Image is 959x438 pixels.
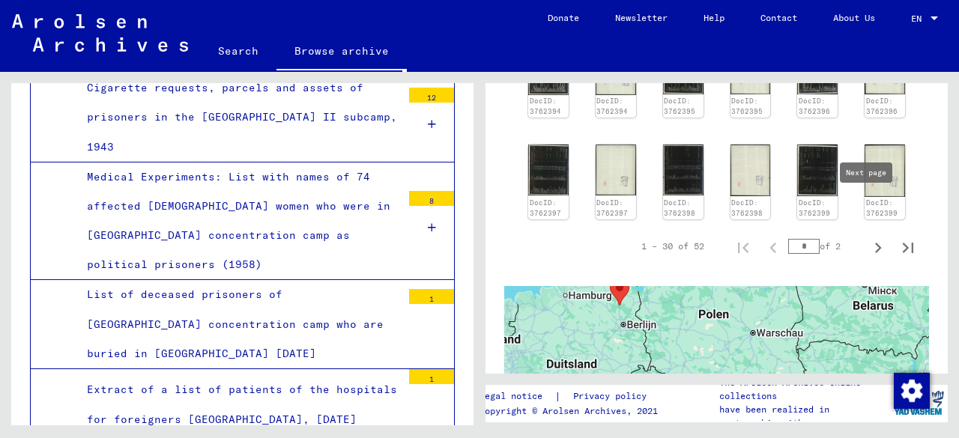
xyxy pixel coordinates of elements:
div: 8 [409,191,454,206]
img: 002.jpg [596,145,636,195]
p: Copyright © Arolsen Archives, 2021 [479,404,665,418]
div: 12 [409,88,454,103]
img: Arolsen_neg.svg [12,14,188,52]
img: 001.jpg [663,145,704,195]
div: Extract of a list of patients of the hospitals for foreigners [GEOGRAPHIC_DATA], [DATE] [76,375,402,434]
a: DocID: 3762397 [530,198,561,217]
a: Privacy policy [561,389,665,404]
div: Ravensbrück Concentration Camp [610,278,629,305]
div: | [479,389,665,404]
img: 001.jpg [797,145,838,196]
a: Browse archive [276,33,407,72]
a: DocID: 3762398 [731,198,763,217]
div: 1 [409,369,454,384]
img: Change consent [894,373,930,409]
a: DocID: 3762395 [731,97,763,115]
a: DocID: 3762394 [596,97,628,115]
button: Next page [863,231,893,261]
a: Legal notice [479,389,554,404]
div: Medical Experiments: List with names of 74 affected [DEMOGRAPHIC_DATA] women who were in [GEOGRAP... [76,162,402,280]
button: Last page [893,231,923,261]
img: 002.jpg [730,145,771,196]
img: 001.jpg [528,145,569,195]
a: DocID: 3762398 [664,198,695,217]
a: DocID: 3762394 [530,97,561,115]
div: List of deceased prisoners of [GEOGRAPHIC_DATA] concentration camp who are buried in [GEOGRAPHIC_... [76,280,402,368]
a: DocID: 3762395 [664,97,695,115]
div: Change consent [893,372,929,408]
a: DocID: 3762397 [596,198,628,217]
p: The Arolsen Archives online collections [719,376,890,403]
div: of 2 [788,239,863,253]
div: Cigarette requests, parcels and assets of prisoners in the [GEOGRAPHIC_DATA] II subcamp, 1943 [76,73,402,162]
div: 1 – 30 of 52 [641,240,704,253]
a: DocID: 3762399 [799,198,830,217]
div: 1 [409,289,454,304]
button: Previous page [758,231,788,261]
p: have been realized in partnership with [719,403,890,430]
span: EN [911,13,928,24]
a: DocID: 3762396 [799,97,830,115]
img: yv_logo.png [891,384,947,422]
a: Search [200,33,276,69]
img: 002.jpg [865,145,905,197]
a: DocID: 3762396 [866,97,898,115]
button: First page [728,231,758,261]
a: DocID: 3762399 [866,198,898,217]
